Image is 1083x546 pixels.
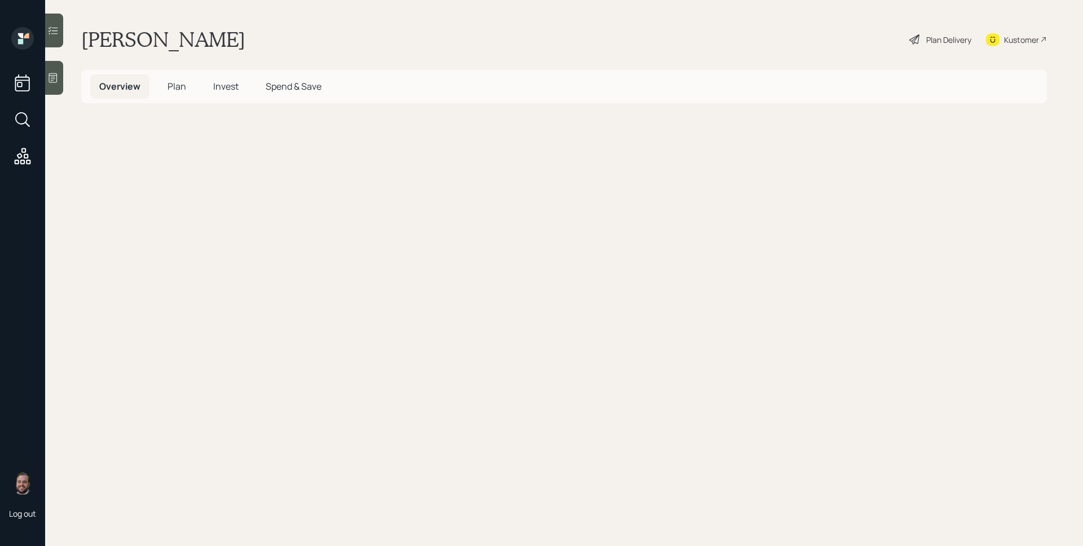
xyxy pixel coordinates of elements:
[9,508,36,519] div: Log out
[81,27,245,52] h1: [PERSON_NAME]
[926,34,971,46] div: Plan Delivery
[266,80,322,93] span: Spend & Save
[99,80,140,93] span: Overview
[11,472,34,495] img: james-distasi-headshot.png
[213,80,239,93] span: Invest
[1004,34,1039,46] div: Kustomer
[168,80,186,93] span: Plan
